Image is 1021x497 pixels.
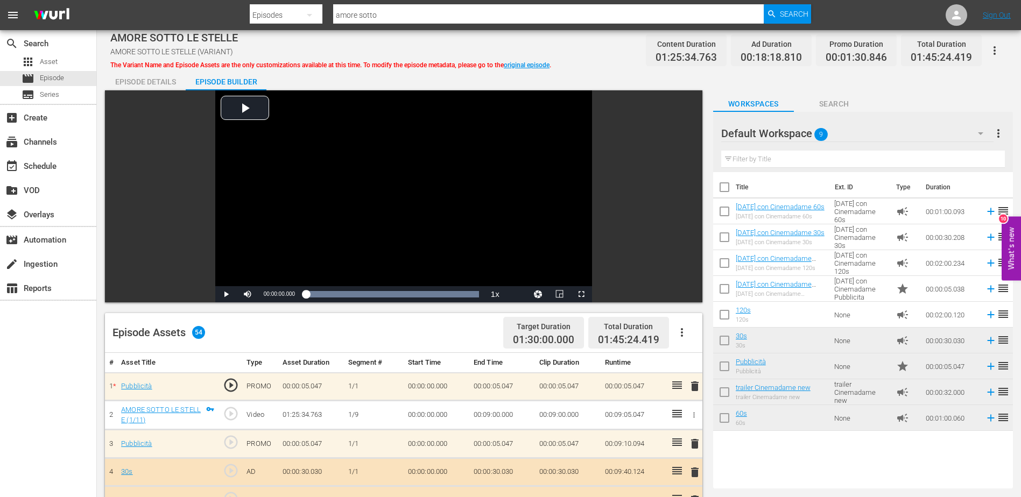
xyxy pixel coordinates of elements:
a: 30s [736,332,747,340]
td: PROMO [242,372,278,401]
span: Workspaces [713,97,794,111]
a: 120s [736,306,751,314]
div: 120s [736,316,751,323]
span: VOD [5,184,18,197]
svg: Add to Episode [985,335,997,346]
span: 00:00:00.000 [264,291,295,297]
span: 01:45:24.419 [911,52,972,64]
th: Runtime [601,353,666,373]
button: delete [688,379,701,394]
span: Automation [5,233,18,246]
span: delete [688,466,701,479]
span: Schedule [5,160,18,173]
a: 30s [121,467,132,475]
button: Fullscreen [571,286,592,302]
span: reorder [997,308,1010,321]
button: Episode Builder [186,69,266,90]
td: 00:00:30.030 [535,458,601,486]
td: AD [242,458,278,486]
td: 00:00:32.000 [921,379,981,405]
span: Search [5,37,18,50]
button: Open Feedback Widget [1002,217,1021,281]
svg: Add to Episode [985,257,997,269]
td: 3 [105,430,117,458]
th: Asset Duration [278,353,344,373]
td: 00:00:05.047 [278,372,344,401]
span: 01:25:34.763 [656,52,717,64]
span: Promo [896,360,909,373]
svg: Add to Episode [985,412,997,424]
th: Asset Title [117,353,219,373]
div: 30s [736,342,747,349]
th: Clip Duration [535,353,601,373]
td: [DATE] con Cinemadame Pubblicita [830,276,892,302]
div: 60s [736,420,747,427]
td: 00:00:30.030 [469,458,535,486]
span: Ingestion [5,258,18,271]
span: play_circle_outline [223,434,239,450]
td: 01:25:34.763 [278,401,344,430]
td: 1/9 [344,401,404,430]
span: Reports [5,282,18,295]
div: Content Duration [656,37,717,52]
a: Pubblicità [736,358,766,366]
td: [DATE] con Cinemadame 60s [830,198,892,224]
th: # [105,353,117,373]
span: 00:18:18.810 [741,52,802,64]
span: Channels [5,136,18,148]
span: Asset [22,55,34,68]
td: None [830,328,892,353]
th: Duration [919,172,984,202]
div: 10 [999,215,1008,223]
div: Progress Bar [306,291,479,297]
span: reorder [997,411,1010,424]
td: None [830,353,892,379]
td: 00:00:05.047 [469,430,535,458]
td: 00:09:05.047 [601,401,666,430]
a: [DATE] con Cinemadame Pubblicita [736,280,816,296]
div: [DATE] con Cinemadame 120s [736,265,826,272]
td: None [830,405,892,431]
button: Play [215,286,237,302]
button: Search [764,4,811,24]
td: 00:00:05.047 [601,372,666,401]
td: 00:00:30.030 [278,458,344,486]
span: more_vert [992,127,1005,140]
div: Ad Duration [741,37,802,52]
td: 00:01:00.060 [921,405,981,431]
span: The Variant Name and Episode Assets are the only customizations available at this time. To modify... [110,61,551,69]
td: None [830,302,892,328]
span: reorder [997,204,1010,217]
span: reorder [997,385,1010,398]
td: 00:00:05.047 [921,353,981,379]
div: Episode Builder [186,69,266,95]
button: Picture-in-Picture [549,286,571,302]
td: [DATE] con Cinemadame 120s [830,250,892,276]
td: 00:00:30.030 [921,328,981,353]
td: 00:02:00.234 [921,250,981,276]
div: [DATE] con Cinemadame 30s [736,239,825,246]
div: Pubblicità [736,368,766,375]
div: Promo Duration [826,37,887,52]
a: AMORE SOTTO LE STELLE (1/11) [121,406,201,424]
td: 00:00:00.000 [404,430,469,458]
svg: Add to Episode [985,231,997,243]
svg: Add to Episode [985,309,997,321]
th: Type [890,172,919,202]
span: Asset [40,56,58,67]
td: 00:02:00.120 [921,302,981,328]
td: PROMO [242,430,278,458]
button: delete [688,436,701,452]
div: trailer Cinemadame new [736,394,811,401]
td: 00:00:05.047 [469,372,535,401]
td: 00:09:00.000 [469,401,535,430]
td: trailer Cinemadame new [830,379,892,405]
span: Create [5,111,18,124]
td: 00:00:00.000 [404,458,469,486]
span: reorder [997,230,1010,243]
span: Ad [896,386,909,399]
td: 00:09:00.000 [535,401,601,430]
span: reorder [997,359,1010,372]
button: Mute [237,286,258,302]
span: delete [688,380,701,393]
